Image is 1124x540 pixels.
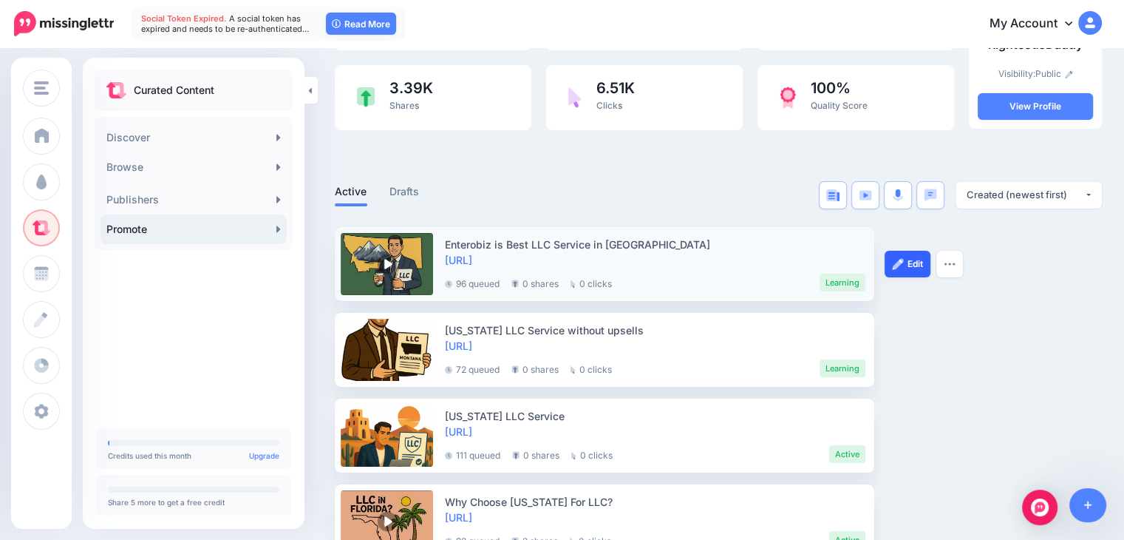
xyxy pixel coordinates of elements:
span: Social Token Expired. [141,13,227,24]
li: Active [829,445,865,463]
div: Open Intercom Messenger [1022,490,1057,525]
span: A social token has expired and needs to be re-authenticated… [141,13,310,34]
li: 111 queued [445,445,500,463]
li: 72 queued [445,360,500,377]
li: 0 clicks [571,445,613,463]
img: menu.png [34,81,49,95]
a: Public [1035,68,1073,79]
img: pencil-white.png [892,516,904,527]
li: 0 shares [511,274,559,291]
img: pointer-purple.png [568,87,582,108]
img: play-circle-overlay.png [377,511,398,532]
img: pencil.png [1065,70,1073,78]
div: Why Choose [US_STATE] For LLC? [445,494,865,510]
img: pointer-grey.png [570,366,576,374]
img: clock-grey-darker.png [445,280,452,288]
span: 100% [811,81,868,95]
img: dots.png [944,519,956,524]
a: Edit [885,422,930,449]
div: [US_STATE] LLC Service [445,408,865,424]
img: dots.png [944,433,956,438]
span: 3.39K [389,81,433,95]
img: pencil-white.png [892,258,904,270]
img: play-circle-overlay.png [377,254,398,274]
img: chat-square-blue.png [924,189,937,201]
li: 96 queued [445,274,500,291]
img: article-blue.png [826,189,839,201]
div: Created (newest first) [967,188,1084,202]
img: share-grey.png [512,451,520,459]
a: [URL] [445,340,472,352]
img: dots.png [944,262,956,266]
img: curate.png [106,82,126,98]
a: Browse [101,152,287,182]
a: [URL] [445,254,472,266]
img: video-blue.png [859,190,872,200]
a: My Account [975,6,1102,42]
li: 0 shares [511,360,559,377]
img: microphone.png [893,189,903,202]
li: 0 shares [512,445,559,463]
a: Discover [101,123,287,152]
li: 0 clicks [570,274,612,291]
img: dots.png [944,348,956,352]
img: Missinglettr [14,11,114,36]
a: Read More [326,13,396,35]
img: share-grey.png [511,280,519,288]
a: Edit [885,251,930,277]
li: Learning [820,274,865,291]
p: Visibility: [978,67,1093,81]
button: Created (newest first) [956,182,1102,209]
a: Active [335,183,367,200]
img: clock-grey-darker.png [445,452,452,459]
a: Publishers [101,185,287,215]
img: clock-grey-darker.png [445,366,452,374]
img: pencil-white.png [892,344,904,356]
a: [URL] [445,425,472,438]
img: pointer-grey.png [570,280,576,288]
a: View Profile [978,93,1093,120]
span: 6.51K [596,81,635,95]
img: share-grey.png [511,365,519,374]
a: Edit [885,508,930,535]
span: Shares [389,100,419,111]
img: prize-red.png [780,87,796,109]
a: Edit [885,337,930,363]
li: Learning [820,360,865,377]
img: pointer-grey.png [571,452,576,459]
img: pencil-white.png [892,430,904,442]
a: Drafts [389,183,420,200]
li: 0 clicks [570,360,612,377]
img: share-green.png [357,87,375,107]
div: [US_STATE] LLC Service without upsells [445,323,865,338]
a: Promote [101,215,287,244]
div: Enterobiz is Best LLC Service in [GEOGRAPHIC_DATA] [445,237,865,252]
span: Clicks [596,100,622,111]
a: [URL] [445,511,472,524]
span: Quality Score [811,100,868,111]
p: Curated Content [134,81,214,99]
